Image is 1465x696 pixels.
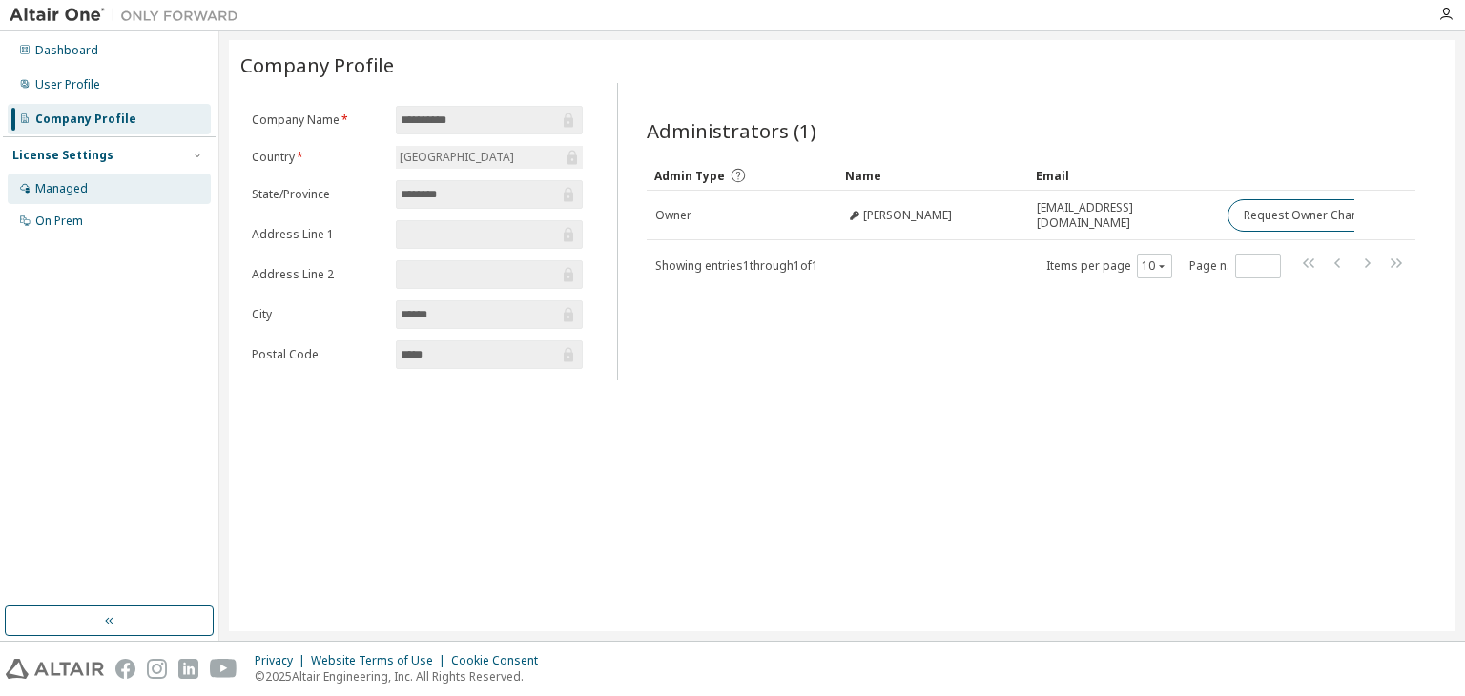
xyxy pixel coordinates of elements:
img: linkedin.svg [178,659,198,679]
label: Address Line 2 [252,267,384,282]
div: Company Profile [35,112,136,127]
div: [GEOGRAPHIC_DATA] [397,147,517,168]
div: Name [845,160,1021,191]
label: Address Line 1 [252,227,384,242]
div: Cookie Consent [451,653,549,668]
div: User Profile [35,77,100,92]
span: [PERSON_NAME] [863,208,952,223]
label: Country [252,150,384,165]
label: City [252,307,384,322]
span: Page n. [1189,254,1281,278]
p: © 2025 Altair Engineering, Inc. All Rights Reserved. [255,668,549,685]
img: instagram.svg [147,659,167,679]
div: Website Terms of Use [311,653,451,668]
button: Request Owner Change [1228,199,1389,232]
label: Postal Code [252,347,384,362]
span: Administrators (1) [647,117,816,144]
span: [EMAIL_ADDRESS][DOMAIN_NAME] [1037,200,1210,231]
span: Owner [655,208,691,223]
div: Managed [35,181,88,196]
label: State/Province [252,187,384,202]
img: altair_logo.svg [6,659,104,679]
button: 10 [1142,258,1167,274]
label: Company Name [252,113,384,128]
img: Altair One [10,6,248,25]
span: Items per page [1046,254,1172,278]
div: Dashboard [35,43,98,58]
div: [GEOGRAPHIC_DATA] [396,146,583,169]
span: Showing entries 1 through 1 of 1 [655,257,818,274]
span: Company Profile [240,51,394,78]
img: facebook.svg [115,659,135,679]
div: On Prem [35,214,83,229]
div: Email [1036,160,1211,191]
img: youtube.svg [210,659,237,679]
div: Privacy [255,653,311,668]
span: Admin Type [654,168,725,184]
div: License Settings [12,148,113,163]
